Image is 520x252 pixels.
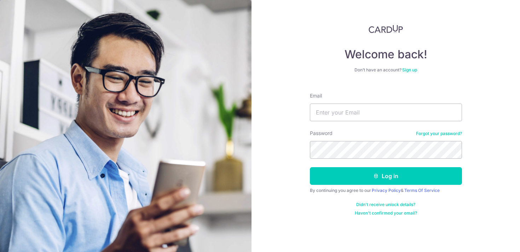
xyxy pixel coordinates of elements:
input: Enter your Email [310,104,462,121]
div: By continuing you agree to our & [310,188,462,193]
a: Didn't receive unlock details? [356,202,415,207]
a: Privacy Policy [372,188,401,193]
label: Email [310,92,322,99]
a: Haven't confirmed your email? [355,210,417,216]
div: Don’t have an account? [310,67,462,73]
label: Password [310,130,333,137]
a: Terms Of Service [404,188,440,193]
a: Forgot your password? [416,131,462,136]
h4: Welcome back! [310,47,462,61]
img: CardUp Logo [369,25,403,33]
button: Log in [310,167,462,185]
a: Sign up [402,67,417,72]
